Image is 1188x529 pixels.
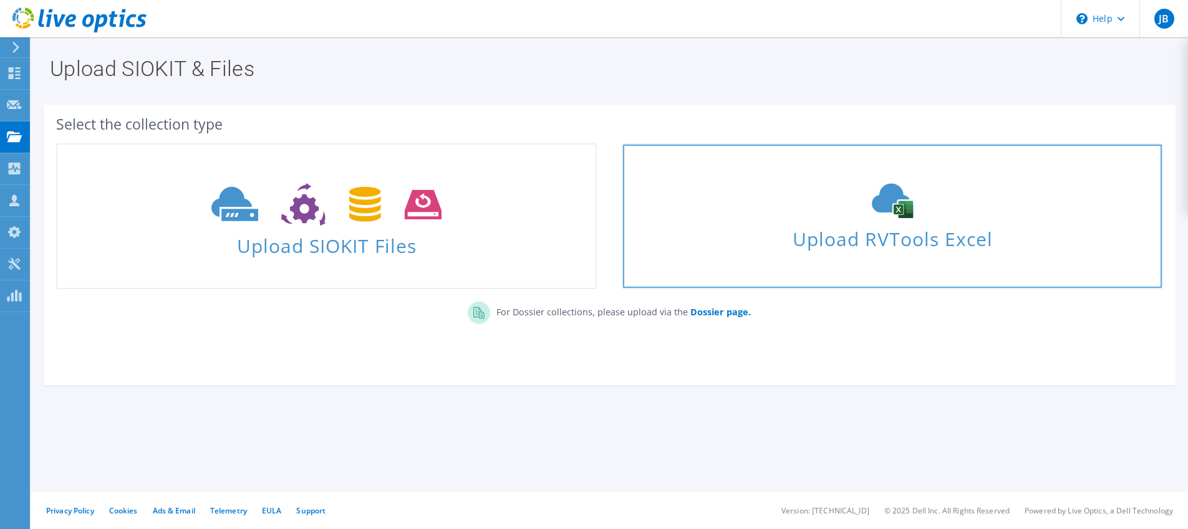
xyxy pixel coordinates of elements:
[688,306,751,318] a: Dossier page.
[56,117,1163,131] div: Select the collection type
[884,505,1010,516] li: © 2025 Dell Inc. All Rights Reserved
[50,58,1163,79] h1: Upload SIOKIT & Files
[56,143,597,289] a: Upload SIOKIT Files
[781,505,869,516] li: Version: [TECHNICAL_ID]
[623,222,1161,249] span: Upload RVTools Excel
[46,505,94,516] a: Privacy Policy
[1025,505,1173,516] li: Powered by Live Optics, a Dell Technology
[690,306,751,318] b: Dossier page.
[296,505,326,516] a: Support
[210,505,247,516] a: Telemetry
[1154,9,1174,29] span: JB
[622,143,1162,289] a: Upload RVTools Excel
[109,505,138,516] a: Cookies
[490,302,751,319] p: For Dossier collections, please upload via the
[262,505,281,516] a: EULA
[57,229,596,255] span: Upload SIOKIT Files
[153,505,195,516] a: Ads & Email
[1076,13,1088,24] svg: \n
